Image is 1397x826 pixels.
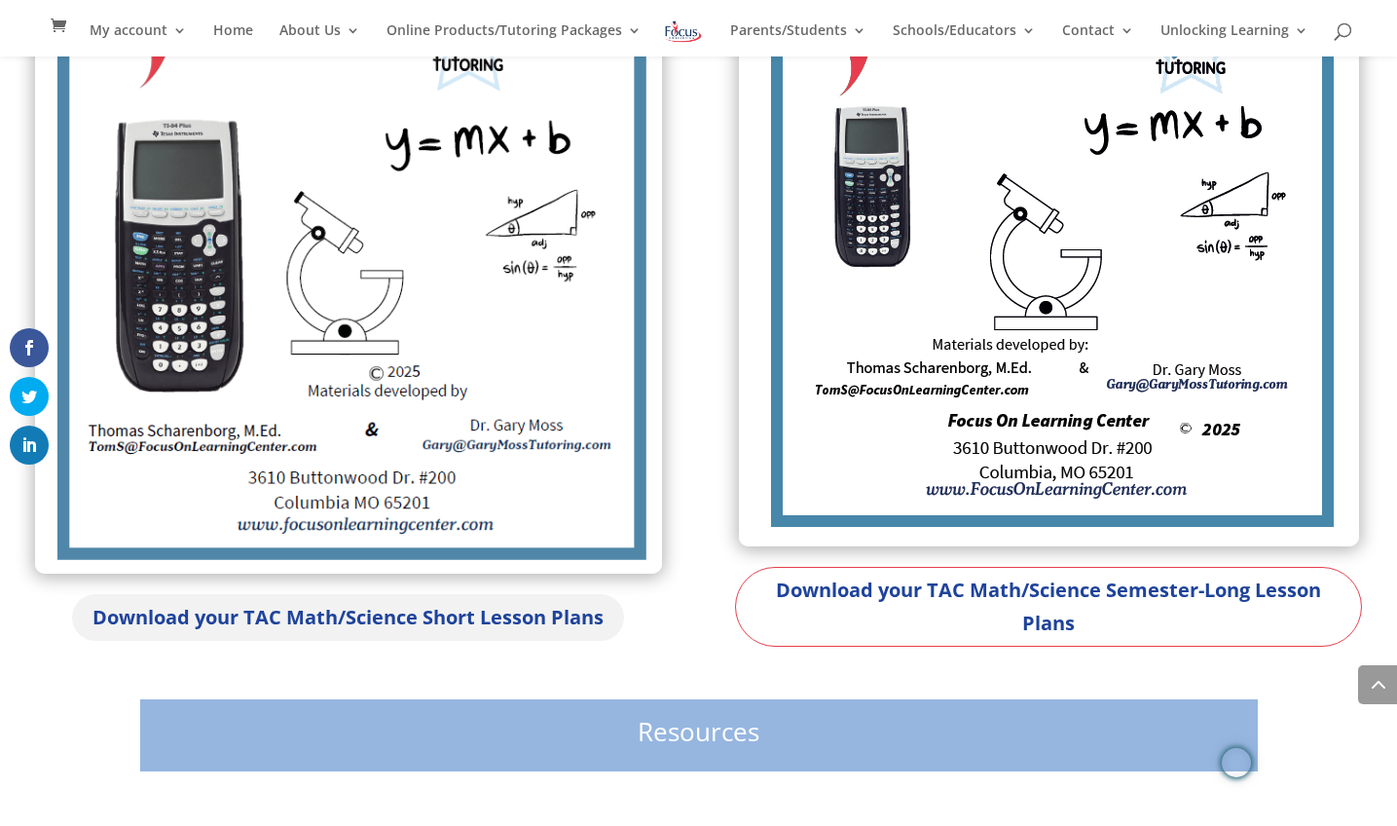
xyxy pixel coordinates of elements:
a: Online Products/Tutoring Packages [386,23,642,56]
a: Contact [1062,23,1134,56]
a: Download your TAC Math/Science Short Lesson Plans [72,594,624,641]
a: Parents/Students [730,23,866,56]
span: Resources [638,714,759,749]
a: About Us [279,23,360,56]
a: Unlocking Learning [1160,23,1308,56]
img: Focus on Learning [663,18,704,46]
a: Home [213,23,253,56]
a: My account [90,23,187,56]
a: Schools/Educators [893,23,1036,56]
a: Download your TAC Math/Science Semester-Long Lesson Plans [735,567,1362,647]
